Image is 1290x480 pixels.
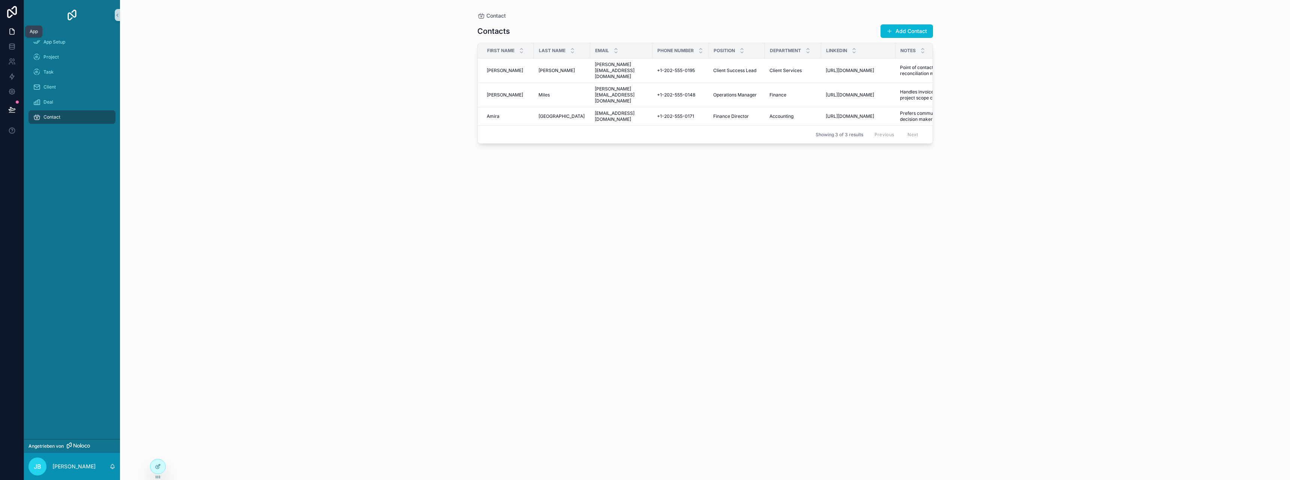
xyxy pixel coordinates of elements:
a: Operations Manager [713,92,760,98]
span: App Setup [43,39,65,45]
span: JB [34,462,41,471]
a: Client [28,80,115,94]
span: Client Services [769,68,802,74]
font: Angetrieben von [28,443,64,449]
span: Amira [487,113,499,119]
span: [GEOGRAPHIC_DATA] [538,113,585,119]
a: Client Success Lead [713,68,760,74]
a: [PERSON_NAME][EMAIL_ADDRESS][DOMAIN_NAME] [595,62,648,80]
span: Phone Number [657,48,694,54]
a: Angetrieben von [24,439,120,453]
span: First Name [487,48,514,54]
a: Client Services [769,68,817,74]
span: Last Name [539,48,565,54]
span: Deal [43,99,53,105]
span: Project [43,54,59,60]
div: scrollbarer Inhalt [24,30,120,134]
a: [PERSON_NAME] [487,68,529,74]
h1: Contacts [477,26,510,36]
span: Linkedin [826,48,847,54]
span: +1-202-555-0195 [657,68,695,74]
a: +1-202-555-0195 [657,68,704,74]
button: Add Contact [880,24,933,38]
a: Task [28,65,115,79]
span: Position [714,48,735,54]
span: Showing 3 of 3 results [816,132,863,138]
a: Contact [28,110,115,124]
span: [URL][DOMAIN_NAME] [826,113,874,119]
a: Contact [477,12,506,20]
span: Task [43,69,54,75]
a: Handles invoice approvals; loop in for project scope changes. [900,89,987,101]
a: [URL][DOMAIN_NAME] [826,68,891,74]
span: [URL][DOMAIN_NAME] [826,68,874,74]
a: Accounting [769,113,817,119]
a: Deal [28,95,115,109]
span: Department [770,48,801,54]
span: Accounting [769,113,793,119]
img: App-Logo [66,9,78,21]
span: [PERSON_NAME] [487,92,523,98]
a: Point of contact for payment reconciliation matters. [900,65,987,77]
span: Finance [769,92,786,98]
span: Email [595,48,609,54]
a: +1-202-555-0148 [657,92,704,98]
span: Client Success Lead [713,68,756,74]
span: Contact [486,12,506,20]
a: [URL][DOMAIN_NAME] [826,92,891,98]
a: [PERSON_NAME][EMAIL_ADDRESS][DOMAIN_NAME] [595,86,648,104]
span: Operations Manager [713,92,757,98]
a: [URL][DOMAIN_NAME] [826,113,891,119]
a: Project [28,50,115,64]
a: Prefers communication by email; decision maker for billing issues. [900,110,987,122]
span: Contact [43,114,60,120]
span: +1-202-555-0171 [657,113,694,119]
a: Miles [538,92,586,98]
span: [PERSON_NAME] [487,68,523,74]
a: Finance Director [713,113,760,119]
a: [PERSON_NAME] [538,68,586,74]
a: [GEOGRAPHIC_DATA] [538,113,586,119]
a: Finance [769,92,817,98]
a: [EMAIL_ADDRESS][DOMAIN_NAME] [595,110,648,122]
span: [URL][DOMAIN_NAME] [826,92,874,98]
span: Notes [900,48,916,54]
a: [PERSON_NAME] [487,92,529,98]
font: App [30,29,38,34]
span: Client [43,84,56,90]
span: +1-202-555-0148 [657,92,695,98]
a: App Setup [28,35,115,49]
span: Finance Director [713,113,749,119]
p: [PERSON_NAME] [52,463,96,470]
a: +1-202-555-0171 [657,113,704,119]
a: Amira [487,113,529,119]
span: Miles [538,92,550,98]
span: [PERSON_NAME] [538,68,575,74]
